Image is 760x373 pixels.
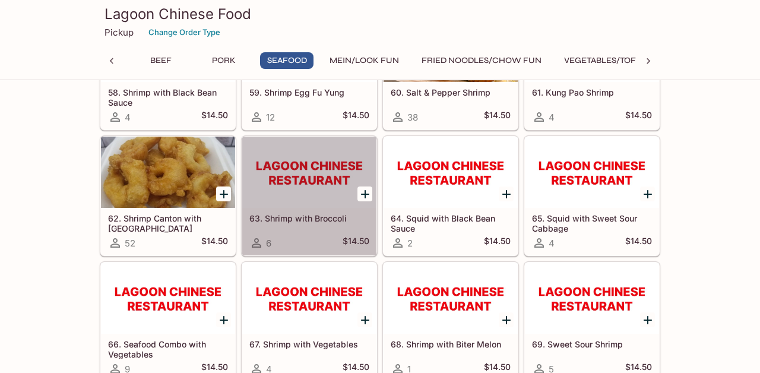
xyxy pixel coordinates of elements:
h5: 61. Kung Pao Shrimp [532,87,652,97]
div: 64. Squid with Black Bean Sauce [384,137,518,208]
div: 69. Sweet Sour Shrimp [525,263,659,334]
span: 38 [407,112,418,123]
h5: $14.50 [484,236,511,250]
h5: 65. Squid with Sweet Sour Cabbage [532,213,652,233]
h5: 63. Shrimp with Broccoli [249,213,369,223]
h5: 67. Shrimp with Vegetables [249,339,369,349]
p: Pickup [104,27,134,38]
a: 63. Shrimp with Broccoli6$14.50 [242,136,377,256]
h5: $14.50 [201,110,228,124]
a: 62. Shrimp Canton with [GEOGRAPHIC_DATA]52$14.50 [100,136,236,256]
div: 68. Shrimp with Biter Melon [384,263,518,334]
h5: $14.50 [343,236,369,250]
div: 61. Kung Pao Shrimp [525,11,659,82]
h5: $14.50 [625,110,652,124]
div: 67. Shrimp with Vegetables [242,263,376,334]
h5: 58. Shrimp with Black Bean Sauce [108,87,228,107]
span: 4 [549,112,555,123]
button: Vegetables/Tofu [558,52,649,69]
h5: 62. Shrimp Canton with [GEOGRAPHIC_DATA] [108,213,228,233]
h5: 68. Shrimp with Biter Melon [391,339,511,349]
h5: 64. Squid with Black Bean Sauce [391,213,511,233]
div: 66. Seafood Combo with Vegetables [101,263,235,334]
button: Seafood [260,52,313,69]
span: 12 [266,112,275,123]
h5: 60. Salt & Pepper Shrimp [391,87,511,97]
button: Add 69. Sweet Sour Shrimp [640,312,655,327]
button: Add 62. Shrimp Canton with Sweet Sour Sauce [216,186,231,201]
button: Add 63. Shrimp with Broccoli [357,186,372,201]
div: 63. Shrimp with Broccoli [242,137,376,208]
span: 52 [125,238,135,249]
button: Beef [134,52,188,69]
button: Mein/Look Fun [323,52,406,69]
a: 64. Squid with Black Bean Sauce2$14.50 [383,136,518,256]
h5: $14.50 [625,236,652,250]
h5: $14.50 [343,110,369,124]
h5: 66. Seafood Combo with Vegetables [108,339,228,359]
h5: $14.50 [201,236,228,250]
h5: $14.50 [484,110,511,124]
span: 4 [125,112,131,123]
button: Add 64. Squid with Black Bean Sauce [499,186,514,201]
button: Change Order Type [143,23,226,42]
h3: Lagoon Chinese Food [104,5,655,23]
button: Add 68. Shrimp with Biter Melon [499,312,514,327]
div: 62. Shrimp Canton with Sweet Sour Sauce [101,137,235,208]
h5: 69. Sweet Sour Shrimp [532,339,652,349]
div: 65. Squid with Sweet Sour Cabbage [525,137,659,208]
span: 6 [266,238,271,249]
a: 65. Squid with Sweet Sour Cabbage4$14.50 [524,136,660,256]
span: 4 [549,238,555,249]
button: Fried Noodles/Chow Fun [415,52,548,69]
div: 58. Shrimp with Black Bean Sauce [101,11,235,82]
span: 2 [407,238,413,249]
div: 60. Salt & Pepper Shrimp [384,11,518,82]
div: 59. Shrimp Egg Fu Yung [242,11,376,82]
button: Pork [197,52,251,69]
h5: 59. Shrimp Egg Fu Yung [249,87,369,97]
button: Add 66. Seafood Combo with Vegetables [216,312,231,327]
button: Add 67. Shrimp with Vegetables [357,312,372,327]
button: Add 65. Squid with Sweet Sour Cabbage [640,186,655,201]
